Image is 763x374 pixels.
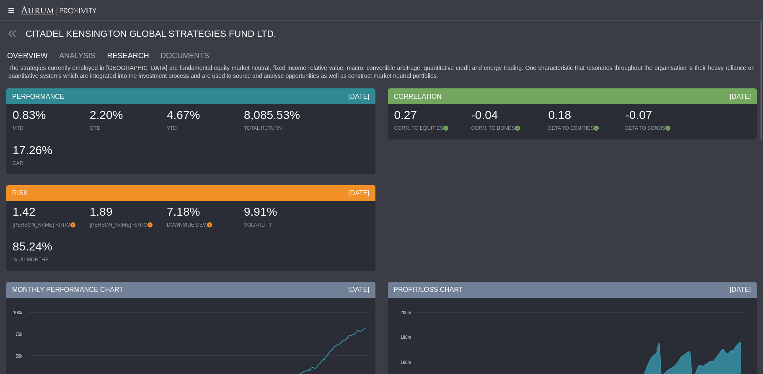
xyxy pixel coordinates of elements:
[13,310,23,315] text: 100k
[400,360,411,365] text: 160m
[6,185,375,201] div: RISK
[167,204,235,222] div: 7.18%
[388,88,757,104] div: CORRELATION
[388,282,757,298] div: PROFIT/LOSS CHART
[6,282,375,298] div: MONTHLY PERFORMANCE CHART
[90,222,158,228] div: [PERSON_NAME] RATIO
[6,88,375,104] div: PERFORMANCE
[2,21,763,47] div: CITADEL KENSINGTON GLOBAL STRATEGIES FUND LTD.
[58,47,106,64] a: ANALYSIS
[244,125,313,132] div: TOTAL RETURN
[400,310,411,315] text: 200m
[13,239,81,256] div: 85.24%
[21,6,96,16] img: Aurum-Proximity%20white.svg
[167,125,235,132] div: YTD
[548,125,617,132] div: BETA TO EQUITIES
[13,125,81,132] div: MTD
[16,354,23,359] text: 50k
[6,64,757,80] div: The strategies currently employed in [GEOGRAPHIC_DATA] are fundamental equity market neutral, fix...
[90,125,158,132] div: QTD
[160,47,220,64] a: DOCUMENTS
[471,125,540,132] div: CORR. TO BONDS
[13,204,81,222] div: 1.42
[348,92,369,101] div: [DATE]
[548,107,617,125] div: 0.18
[348,188,369,198] div: [DATE]
[244,222,313,228] div: VOLATILITY
[16,332,23,337] text: 75k
[471,107,540,125] div: -0.04
[394,125,463,132] div: CORR. TO EQUITIES
[90,108,123,121] span: 2.20%
[13,142,81,160] div: 17.26%
[244,204,313,222] div: 9.91%
[13,222,81,228] div: [PERSON_NAME] RATIO
[13,256,81,263] div: % UP MONTHS
[167,107,235,125] div: 4.67%
[167,222,235,228] div: DOWNSIDE DEV.
[244,107,313,125] div: 8,085.53%
[626,107,694,125] div: -0.07
[6,47,58,64] a: OVERVIEW
[730,92,751,101] div: [DATE]
[626,125,694,132] div: BETA TO BONDS
[13,108,46,121] span: 0.83%
[13,160,81,167] div: CAR
[90,204,158,222] div: 1.89
[394,108,417,121] span: 0.27
[348,285,369,294] div: [DATE]
[106,47,160,64] a: RESEARCH
[730,285,751,294] div: [DATE]
[400,335,411,340] text: 180m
